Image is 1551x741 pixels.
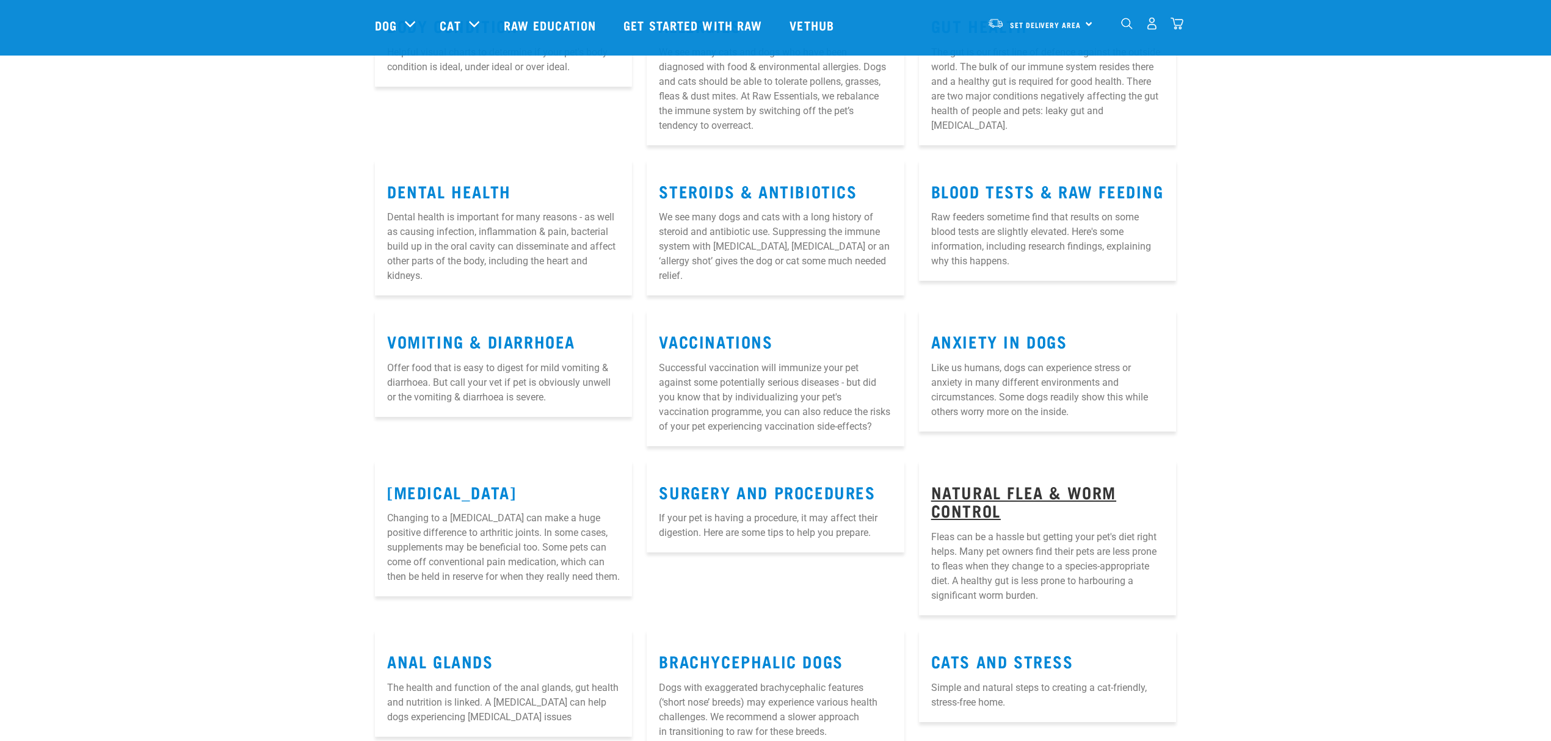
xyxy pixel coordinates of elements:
a: Natural Flea & Worm Control [931,487,1116,515]
p: If your pet is having a procedure, it may affect their digestion. Here are some tips to help you ... [659,511,892,540]
a: Dog [375,16,397,34]
a: Anal Glands [387,656,493,665]
img: home-icon@2x.png [1171,17,1183,30]
a: Dental Health [387,186,511,195]
p: Dental health is important for many reasons - as well as causing infection, inflammation & pain, ... [387,210,620,283]
p: Simple and natural steps to creating a cat-friendly, stress-free home. [931,681,1164,710]
p: We see many cats and dogs who have been diagnosed with food & environmental allergies. Dogs and c... [659,45,892,133]
p: Fleas can be a hassle but getting your pet's diet right helps. Many pet owners find their pets ar... [931,530,1164,603]
p: Dogs with exaggerated brachycephalic features (‘short nose’ breeds) may experience various health... [659,681,892,739]
p: Successful vaccination will immunize your pet against some potentially serious diseases - but did... [659,361,892,434]
span: Set Delivery Area [1010,23,1081,27]
p: The health and function of the anal glands, gut health and nutrition is linked. A [MEDICAL_DATA] ... [387,681,620,725]
a: Surgery and procedures [659,487,875,496]
a: [MEDICAL_DATA] [387,487,516,496]
a: Anxiety in Dogs [931,336,1067,345]
a: Vethub [777,1,849,49]
p: Raw feeders sometime find that results on some blood tests are slightly elevated. Here's some inf... [931,210,1164,269]
p: Changing to a [MEDICAL_DATA] can make a huge positive difference to arthritic joints. In some cas... [387,511,620,584]
a: Get started with Raw [611,1,777,49]
img: user.png [1146,17,1158,30]
a: Raw Education [492,1,611,49]
a: Blood Tests & Raw Feeding [931,186,1164,195]
p: Like us humans, dogs can experience stress or anxiety in many different environments and circumst... [931,361,1164,419]
p: Helpful visual charts to determine if your pet's body condition is ideal, under ideal or over ideal. [387,45,620,74]
a: Vaccinations [659,336,772,345]
p: The gut is our first line of defence against the outside world. The bulk of our immune system res... [931,45,1164,133]
p: We see many dogs and cats with a long history of steroid and antibiotic use. Suppressing the immu... [659,210,892,283]
a: Vomiting & Diarrhoea [387,336,575,345]
img: home-icon-1@2x.png [1121,18,1133,29]
img: van-moving.png [987,18,1004,29]
a: Brachycephalic Dogs [659,656,843,665]
p: Offer food that is easy to digest for mild vomiting & diarrhoea. But call your vet if pet is obvi... [387,361,620,405]
a: Cat [440,16,460,34]
a: Cats and Stress [931,656,1073,665]
a: Steroids & Antibiotics [659,186,857,195]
